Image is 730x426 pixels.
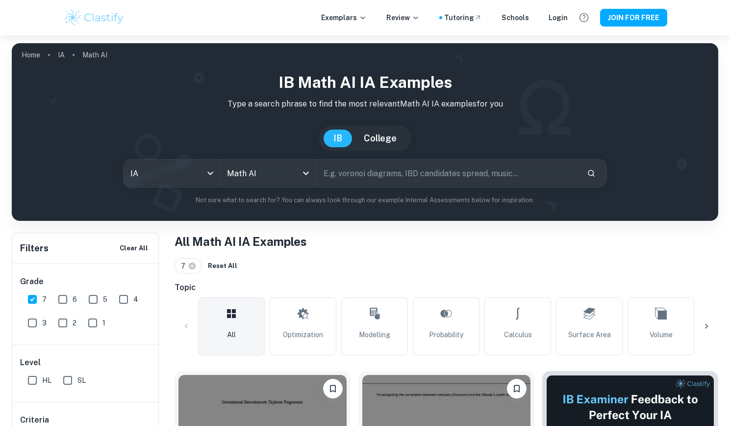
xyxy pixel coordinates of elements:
a: Tutoring [444,12,482,23]
button: Help and Feedback [576,9,592,26]
div: IA [124,160,220,187]
button: IB [324,130,352,147]
h1: All Math AI IA Examples [175,233,718,250]
p: Exemplars [321,12,367,23]
div: 7 [175,258,201,274]
h6: Level [20,357,151,369]
h1: IB Math AI IA examples [20,71,710,94]
p: Math AI [82,50,107,60]
span: 6 [73,294,77,305]
span: Optimization [283,329,323,340]
a: Home [22,48,40,62]
h6: Criteria [20,414,49,426]
button: Search [583,165,600,182]
img: Clastify logo [63,8,126,27]
span: Calculus [504,329,532,340]
button: Clear All [117,241,151,256]
span: 7 [42,294,47,305]
span: Surface Area [568,329,611,340]
button: Open [299,166,313,180]
span: 3 [42,318,47,328]
span: HL [42,375,51,386]
button: Please log in to bookmark exemplars [323,379,343,399]
p: Review [386,12,420,23]
span: 7 [181,261,190,271]
span: Volume [650,329,673,340]
p: Type a search phrase to find the most relevant Math AI IA examples for you [20,98,710,110]
a: IA [58,48,65,62]
span: 2 [73,318,76,328]
span: Modelling [359,329,390,340]
a: Login [549,12,568,23]
span: All [227,329,236,340]
input: E.g. voronoi diagrams, IBD candidates spread, music... [317,160,579,187]
button: College [354,130,406,147]
span: SL [77,375,86,386]
p: Not sure what to search for? You can always look through our example Internal Assessments below f... [20,195,710,205]
h6: Grade [20,276,151,288]
span: Probability [429,329,463,340]
button: Please log in to bookmark exemplars [507,379,527,399]
img: profile cover [12,43,718,221]
button: Reset All [205,259,240,273]
h6: Filters [20,241,49,255]
span: 5 [103,294,107,305]
span: 4 [133,294,138,305]
button: JOIN FOR FREE [600,9,667,27]
span: 1 [102,318,105,328]
h6: Topic [175,282,718,293]
a: Schools [502,12,529,23]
